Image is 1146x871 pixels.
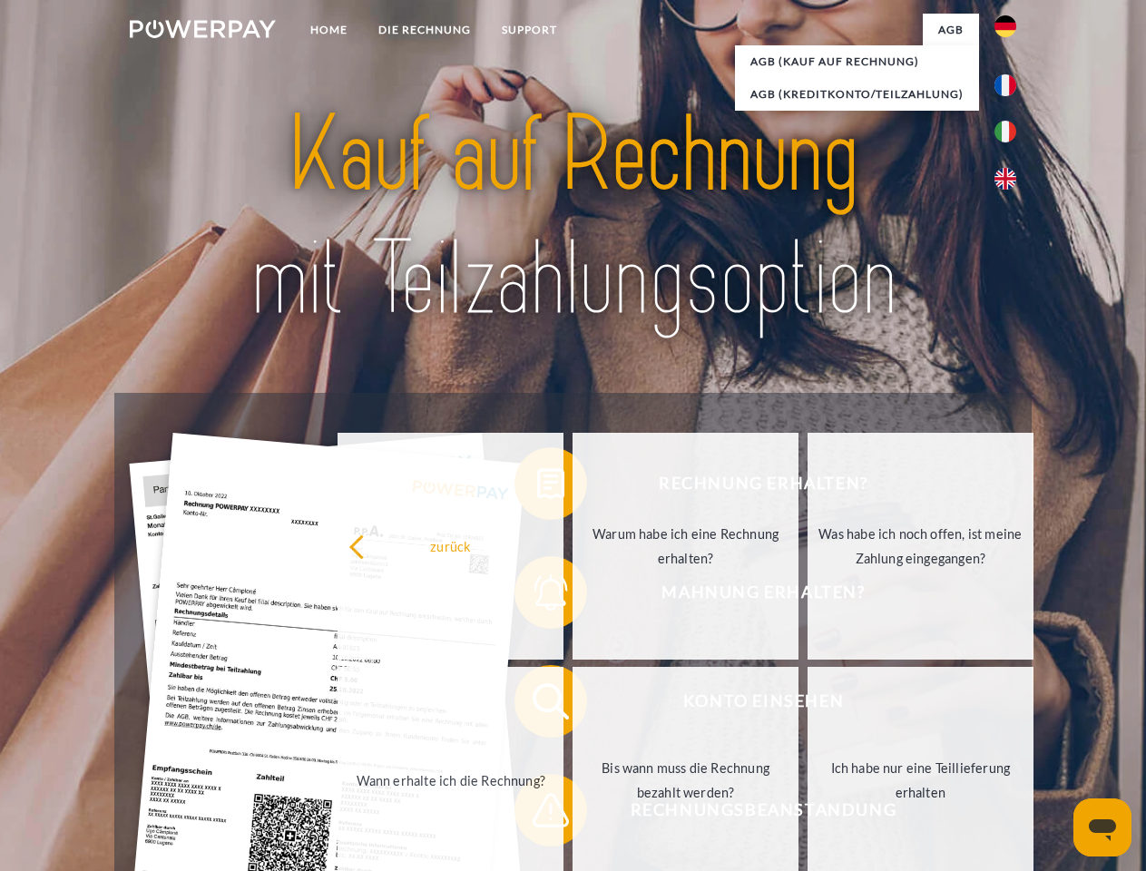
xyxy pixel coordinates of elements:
[130,20,276,38] img: logo-powerpay-white.svg
[348,768,553,792] div: Wann erhalte ich die Rechnung?
[735,78,979,111] a: AGB (Kreditkonto/Teilzahlung)
[583,756,788,805] div: Bis wann muss die Rechnung bezahlt werden?
[363,14,486,46] a: DIE RECHNUNG
[994,168,1016,190] img: en
[808,433,1033,660] a: Was habe ich noch offen, ist meine Zahlung eingegangen?
[994,15,1016,37] img: de
[583,522,788,571] div: Warum habe ich eine Rechnung erhalten?
[818,522,1023,571] div: Was habe ich noch offen, ist meine Zahlung eingegangen?
[1073,798,1131,856] iframe: Schaltfläche zum Öffnen des Messaging-Fensters
[486,14,573,46] a: SUPPORT
[735,45,979,78] a: AGB (Kauf auf Rechnung)
[818,756,1023,805] div: Ich habe nur eine Teillieferung erhalten
[923,14,979,46] a: agb
[348,533,553,558] div: zurück
[994,74,1016,96] img: fr
[994,121,1016,142] img: it
[295,14,363,46] a: Home
[173,87,973,347] img: title-powerpay_de.svg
